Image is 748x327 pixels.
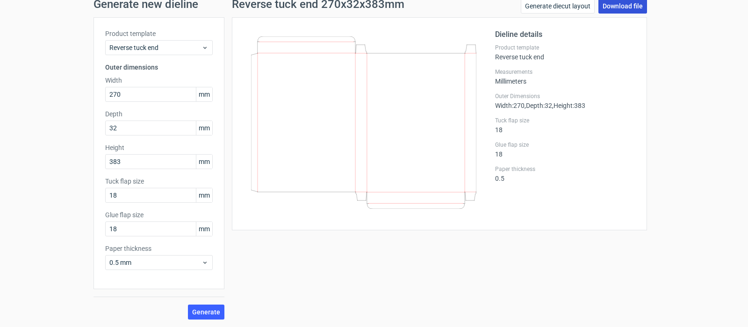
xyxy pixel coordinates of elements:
[105,29,213,38] label: Product template
[196,121,212,135] span: mm
[105,210,213,220] label: Glue flap size
[192,309,220,315] span: Generate
[105,76,213,85] label: Width
[495,68,635,76] label: Measurements
[105,109,213,119] label: Depth
[105,63,213,72] h3: Outer dimensions
[105,244,213,253] label: Paper thickness
[495,102,525,109] span: Width : 270
[109,258,201,267] span: 0.5 mm
[196,155,212,169] span: mm
[495,117,635,124] label: Tuck flap size
[495,165,635,182] div: 0.5
[495,44,635,61] div: Reverse tuck end
[495,92,635,100] label: Outer Dimensions
[525,102,552,109] span: , Depth : 32
[105,177,213,186] label: Tuck flap size
[188,305,224,320] button: Generate
[495,68,635,85] div: Millimeters
[495,29,635,40] h2: Dieline details
[105,143,213,152] label: Height
[196,188,212,202] span: mm
[495,141,635,149] label: Glue flap size
[196,222,212,236] span: mm
[495,141,635,158] div: 18
[495,44,635,51] label: Product template
[495,117,635,134] div: 18
[196,87,212,101] span: mm
[495,165,635,173] label: Paper thickness
[109,43,201,52] span: Reverse tuck end
[552,102,585,109] span: , Height : 383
